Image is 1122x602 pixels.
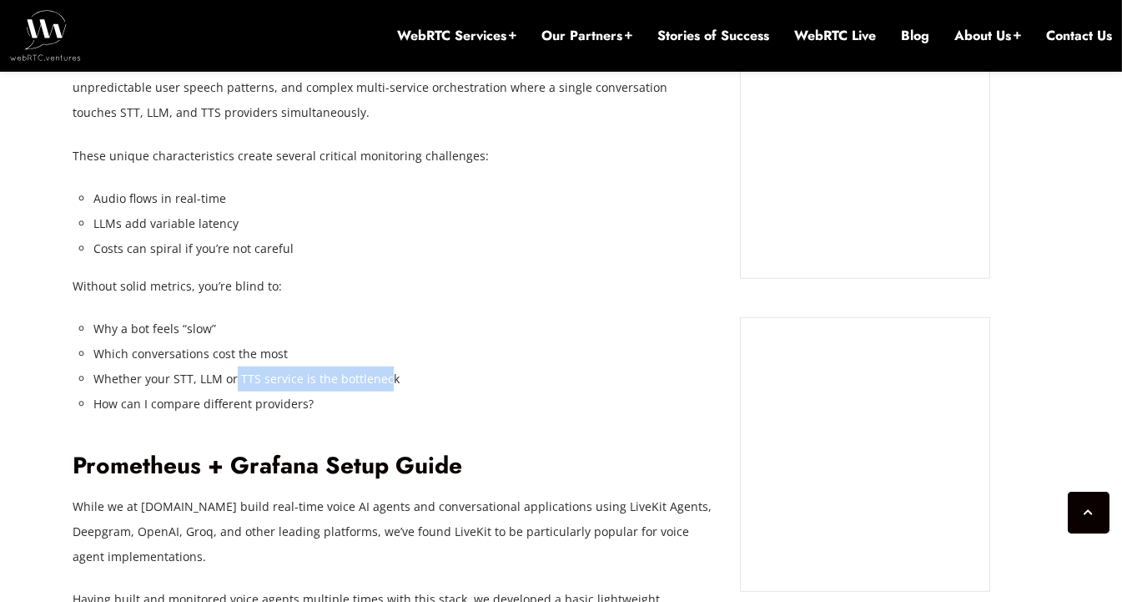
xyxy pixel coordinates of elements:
[93,367,715,392] li: Whether your STT, LLM or TTS service is the bottleneck
[901,27,929,45] a: Blog
[541,27,632,45] a: Our Partners
[73,494,715,569] p: While we at [DOMAIN_NAME] build real-time voice AI agents and conversational applications using L...
[93,392,715,417] li: How can I compare different providers?
[954,27,1021,45] a: About Us
[757,335,973,574] iframe: Embedded CTA
[10,10,81,60] img: WebRTC.ventures
[73,452,715,481] h2: Prometheus + Grafana Setup Guide
[657,27,769,45] a: Stories of Success
[93,211,715,236] li: LLMs add variable latency
[397,27,516,45] a: WebRTC Services
[73,274,715,299] p: Without solid metrics, you’re blind to:
[1046,27,1112,45] a: Contact Us
[73,144,715,169] p: These unique characteristics create several critical monitoring challenges:
[93,341,715,367] li: Which conversations cost the most
[93,316,715,341] li: Why a bot feels “slow”
[93,186,715,211] li: Audio flows in real-time
[794,27,876,45] a: WebRTC Live
[757,30,973,261] iframe: Embedded CTA
[93,236,715,261] li: Costs can spiral if you’re not careful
